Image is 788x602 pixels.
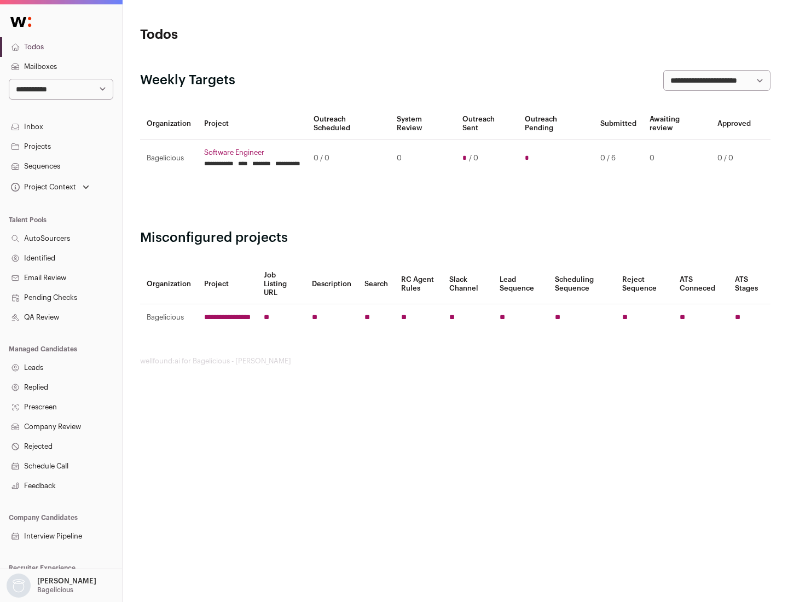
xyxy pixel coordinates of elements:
img: Wellfound [4,11,37,33]
p: Bagelicious [37,586,73,594]
th: System Review [390,108,455,140]
th: ATS Conneced [673,264,728,304]
th: Organization [140,108,198,140]
div: Project Context [9,183,76,192]
td: Bagelicious [140,140,198,177]
h1: Todos [140,26,350,44]
th: RC Agent Rules [395,264,442,304]
th: Organization [140,264,198,304]
button: Open dropdown [4,574,99,598]
img: nopic.png [7,574,31,598]
th: ATS Stages [728,264,770,304]
th: Scheduling Sequence [548,264,616,304]
footer: wellfound:ai for Bagelicious - [PERSON_NAME] [140,357,770,366]
th: Project [198,264,257,304]
th: Description [305,264,358,304]
th: Search [358,264,395,304]
td: Bagelicious [140,304,198,331]
th: Outreach Scheduled [307,108,390,140]
p: [PERSON_NAME] [37,577,96,586]
a: Software Engineer [204,148,300,157]
td: 0 [390,140,455,177]
th: Outreach Pending [518,108,593,140]
th: Outreach Sent [456,108,519,140]
td: 0 / 0 [307,140,390,177]
td: 0 / 0 [711,140,757,177]
th: Slack Channel [443,264,493,304]
button: Open dropdown [9,180,91,195]
th: Approved [711,108,757,140]
th: Lead Sequence [493,264,548,304]
td: 0 [643,140,711,177]
td: 0 / 6 [594,140,643,177]
th: Submitted [594,108,643,140]
h2: Weekly Targets [140,72,235,89]
th: Reject Sequence [616,264,674,304]
th: Job Listing URL [257,264,305,304]
th: Project [198,108,307,140]
h2: Misconfigured projects [140,229,770,247]
th: Awaiting review [643,108,711,140]
span: / 0 [469,154,478,163]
